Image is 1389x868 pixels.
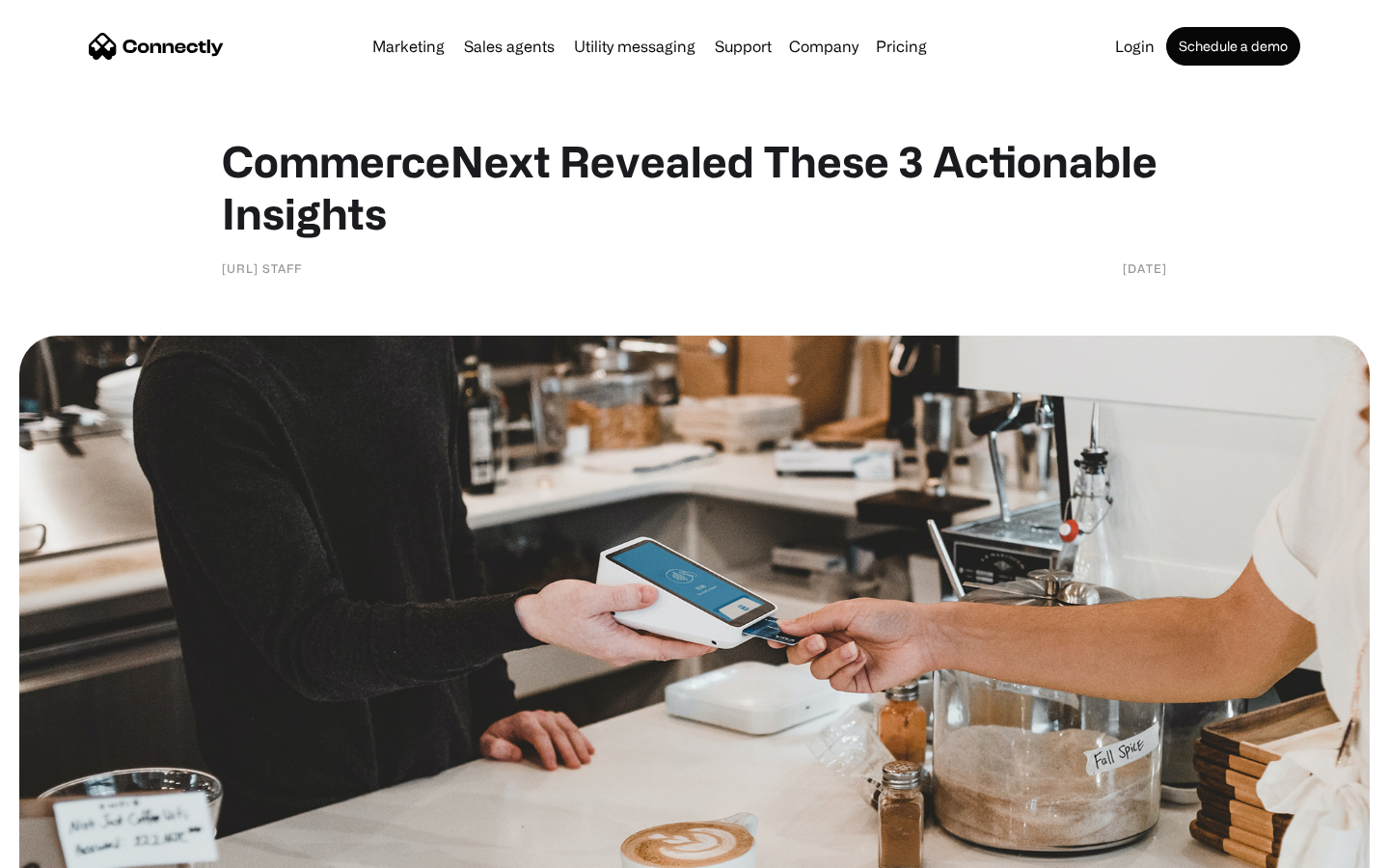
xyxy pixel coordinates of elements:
[365,39,452,54] a: Marketing
[1166,27,1300,66] a: Schedule a demo
[1123,258,1167,278] div: [DATE]
[868,39,935,54] a: Pricing
[456,39,562,54] a: Sales agents
[566,39,703,54] a: Utility messaging
[19,834,116,861] aside: Language selected: English
[39,834,116,861] ul: Language list
[707,39,779,54] a: Support
[1107,39,1162,54] a: Login
[783,33,864,60] div: Company
[89,32,224,61] a: home
[222,135,1167,239] h1: CommerceNext Revealed These 3 Actionable Insights
[789,33,858,60] div: Company
[222,258,302,278] div: [URL] Staff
